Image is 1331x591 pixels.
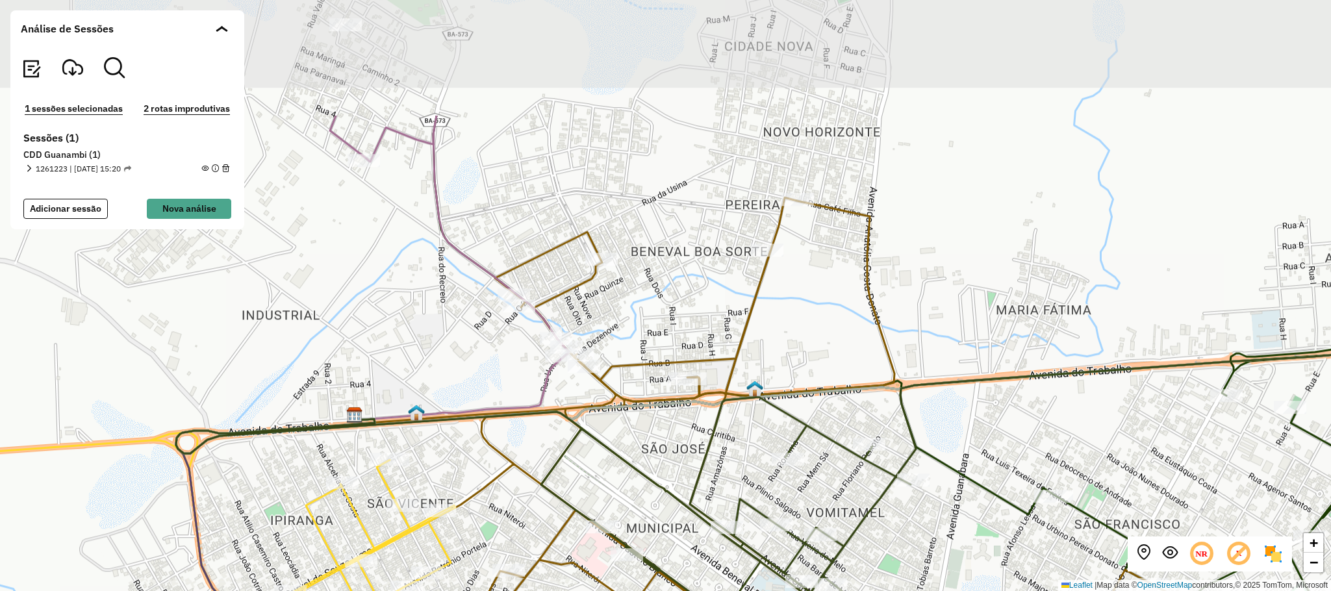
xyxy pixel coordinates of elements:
[408,404,425,421] img: Guanambi FAD
[23,132,231,144] h6: Sessões (1)
[36,163,131,175] span: 1261223 | [DATE] 15:20
[21,21,114,36] span: Análise de Sessões
[21,101,127,116] button: 1 sessões selecionadas
[1304,533,1323,553] a: Zoom in
[1058,580,1331,591] div: Map data © contributors,© 2025 TomTom, Microsoft
[1225,540,1252,568] span: Exibir rótulo
[1304,553,1323,572] a: Zoom out
[1188,540,1215,568] span: Ocultar NR
[21,57,42,81] button: Visualizar relatório de Roteirização Exportadas
[1061,581,1093,590] a: Leaflet
[1137,581,1193,590] a: OpenStreetMap
[140,101,234,116] button: 2 rotas improdutivas
[746,380,763,397] img: 400 UDC Full Guanambi
[1310,534,1318,551] span: +
[1310,554,1318,570] span: −
[1162,545,1178,564] button: Exibir sessão original
[1263,544,1284,564] img: Exibir/Ocultar setores
[147,199,231,219] button: Nova análise
[23,199,108,219] button: Adicionar sessão
[62,57,83,81] button: Visualizar Romaneio Exportadas
[1095,581,1096,590] span: |
[346,407,363,423] img: CDD Guanambi
[1136,545,1152,564] button: Centralizar mapa no depósito ou ponto de apoio
[23,149,231,161] h6: CDD Guanambi (1)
